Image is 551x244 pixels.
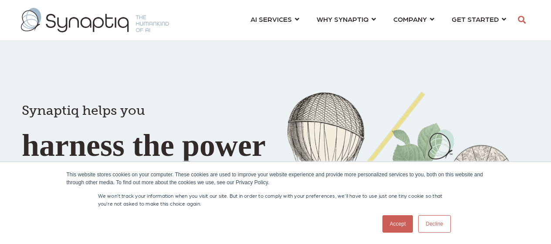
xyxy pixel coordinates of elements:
[21,8,169,32] img: synaptiq logo-1
[452,13,499,25] span: GET STARTED
[22,103,145,118] span: Synaptiq helps you
[317,11,376,27] a: WHY SYNAPTIQ
[393,11,434,27] a: COMPANY
[317,13,368,25] span: WHY SYNAPTIQ
[382,215,413,233] a: Accept
[250,13,292,25] span: AI SERVICES
[98,192,453,207] p: We won't track your information when you visit our site. But in order to comply with your prefere...
[242,4,515,36] nav: menu
[250,11,299,27] a: AI SERVICES
[67,171,485,186] div: This website stores cookies on your computer. These cookies are used to improve your website expe...
[418,215,450,233] a: Decline
[22,87,277,197] h1: harness the power of data and AI
[452,11,506,27] a: GET STARTED
[393,13,427,25] span: COMPANY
